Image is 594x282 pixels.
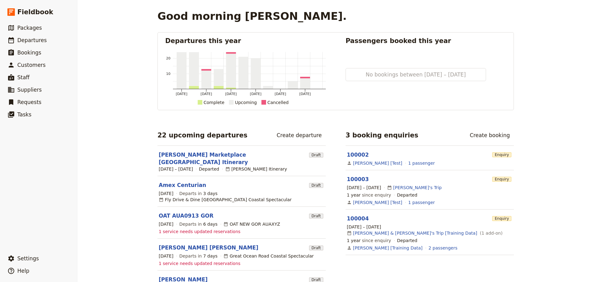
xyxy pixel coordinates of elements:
[353,199,402,206] a: [PERSON_NAME] [Test]
[159,151,307,166] a: [PERSON_NAME] Marketplace [GEOGRAPHIC_DATA] Itinerary
[176,92,187,96] tspan: [DATE]
[17,74,30,80] span: Staff
[165,36,326,46] h2: Departures this year
[159,244,258,251] a: [PERSON_NAME] [PERSON_NAME]
[17,255,39,262] span: Settings
[309,153,323,158] span: Draft
[267,99,289,106] div: Cancelled
[347,224,381,230] span: [DATE] – [DATE]
[17,268,29,274] span: Help
[17,62,45,68] span: Customers
[347,176,369,182] a: 100003
[347,184,381,191] span: [DATE] – [DATE]
[159,197,292,203] div: Fly Drive & Dine [GEOGRAPHIC_DATA] Coastal Spectacular
[492,177,511,182] span: Enquiry
[159,190,173,197] span: [DATE]
[203,191,217,196] span: 3 days
[159,212,213,219] a: OAT AUA0913 GOR
[157,131,247,140] h2: 22 upcoming departures
[347,237,391,244] span: since enquiry
[225,92,237,96] tspan: [DATE]
[17,25,42,31] span: Packages
[466,130,514,141] a: Create booking
[366,71,466,78] span: No bookings between [DATE] – [DATE]
[179,253,217,259] span: Departs in
[203,254,217,258] span: 7 days
[428,245,457,251] a: View the passengers for this booking
[393,184,442,191] a: [PERSON_NAME]'s Trip
[309,183,323,188] span: Draft
[179,221,217,227] span: Departs in
[200,92,212,96] tspan: [DATE]
[346,131,418,140] h2: 3 booking enquiries
[17,7,53,17] span: Fieldbook
[223,253,314,259] div: Great Ocean Road Coastal Spectacular
[166,56,170,60] tspan: 20
[225,166,287,172] div: [PERSON_NAME] Itinerary
[492,152,511,157] span: Enquiry
[159,166,193,172] span: [DATE] – [DATE]
[203,222,217,227] span: 6 days
[17,37,47,43] span: Departures
[159,181,206,189] a: Amex Centurian
[353,230,477,236] a: [PERSON_NAME] & [PERSON_NAME]'s Trip [Training Data]
[397,192,417,198] div: Departed
[309,214,323,219] span: Draft
[275,92,286,96] tspan: [DATE]
[408,160,435,166] a: View the passengers for this booking
[17,111,32,118] span: Tasks
[166,72,170,76] tspan: 10
[492,216,511,221] span: Enquiry
[17,87,42,93] span: Suppliers
[223,221,280,227] div: OAT NEW GOR AUAXYZ
[397,237,417,244] div: Departed
[347,193,361,197] span: 1 year
[235,99,257,106] div: Upcoming
[346,36,506,46] h2: Passengers booked this year
[347,192,391,198] span: since enquiry
[159,253,173,259] span: [DATE]
[299,92,311,96] tspan: [DATE]
[204,99,224,106] div: Complete
[479,230,503,236] span: ( 1 add-on )
[347,152,369,158] a: 100002
[353,160,402,166] a: [PERSON_NAME] [Test]
[159,221,173,227] span: [DATE]
[159,260,240,267] span: 1 service needs updated reservations
[179,190,217,197] span: Departs in
[309,245,323,250] span: Draft
[408,199,435,206] a: View the passengers for this booking
[17,99,41,105] span: Requests
[347,238,361,243] span: 1 year
[157,10,347,22] h1: Good morning [PERSON_NAME].
[250,92,261,96] tspan: [DATE]
[199,166,219,172] div: Departed
[353,245,423,251] a: [PERSON_NAME] [Training Data]
[347,215,369,222] a: 100004
[273,130,326,141] a: Create departure
[17,50,41,56] span: Bookings
[159,228,240,235] span: 1 service needs updated reservations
